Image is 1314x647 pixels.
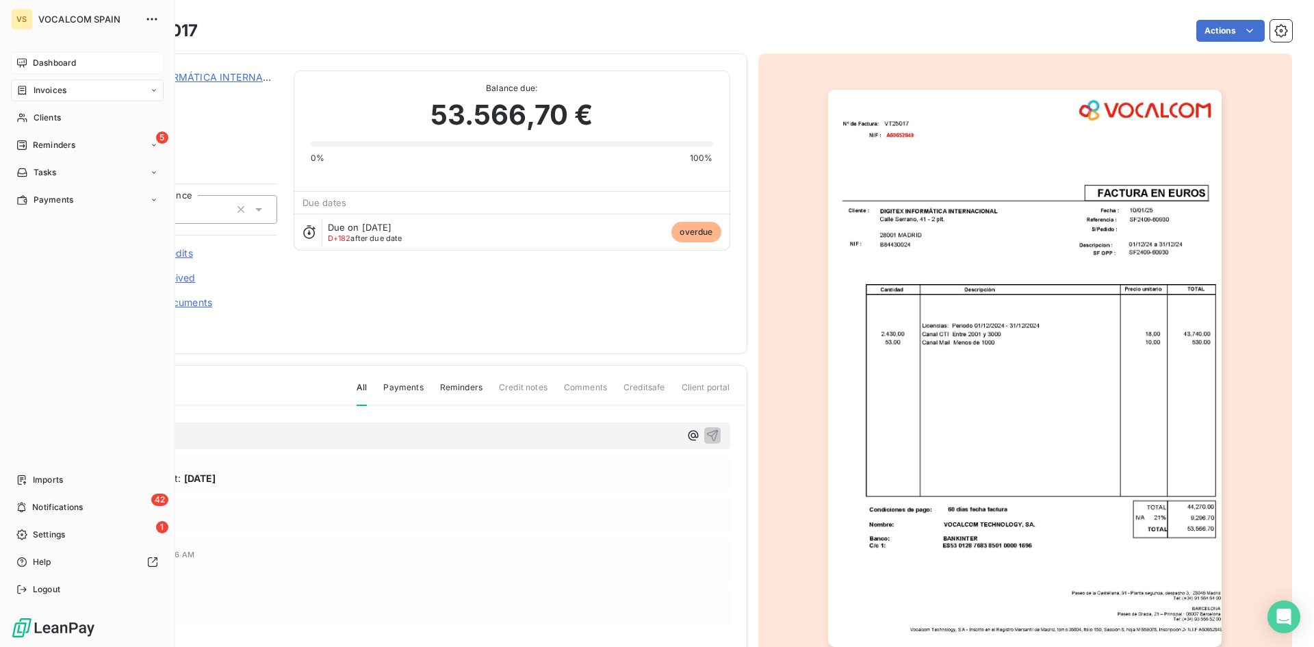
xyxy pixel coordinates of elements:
[671,222,721,242] span: overdue
[107,87,277,98] span: 43000577
[34,166,57,179] span: Tasks
[564,381,607,405] span: Comments
[357,381,367,406] span: All
[32,501,83,513] span: Notifications
[328,234,402,242] span: after due date
[33,57,76,69] span: Dashboard
[11,551,164,573] a: Help
[828,90,1222,647] img: invoice_thumbnail
[88,471,181,485] span: Upcoming payment:
[682,381,730,405] span: Client portal
[690,152,713,164] span: 100%
[33,556,51,568] span: Help
[156,521,168,533] span: 1
[430,94,593,136] span: 53.566,70 €
[151,494,168,506] span: 42
[623,381,665,405] span: Creditsafe
[328,233,351,243] span: D+182
[38,14,137,25] span: VOCALCOM SPAIN
[11,8,33,30] div: VS
[184,471,216,485] span: [DATE]
[33,529,65,541] span: Settings
[34,84,66,97] span: Invoices
[440,381,482,405] span: Reminders
[107,71,300,83] a: DIGITEX INFORMÁTICA INTERNACIONAL
[311,152,324,164] span: 0%
[1267,600,1300,633] div: Open Intercom Messenger
[499,381,547,405] span: Credit notes
[34,194,73,206] span: Payments
[302,197,346,208] span: Due dates
[383,381,423,405] span: Payments
[33,583,60,596] span: Logout
[11,617,96,639] img: Logo LeanPay
[328,222,392,233] span: Due on [DATE]
[311,82,713,94] span: Balance due:
[34,112,61,124] span: Clients
[156,131,168,144] span: 5
[33,474,63,486] span: Imports
[1196,20,1265,42] button: Actions
[33,139,75,151] span: Reminders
